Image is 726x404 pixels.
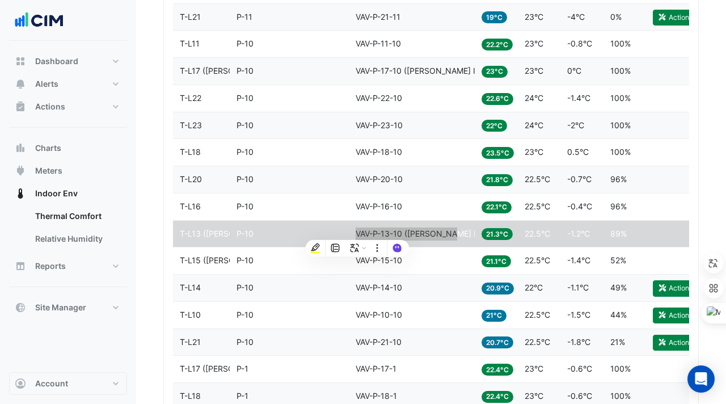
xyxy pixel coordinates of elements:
span: 21°C [482,310,506,322]
span: P-10 [237,39,254,48]
span: 23°C [525,66,543,75]
button: Site Manager [9,296,127,319]
span: T-L20 [180,174,202,184]
span: -0.7°C [567,174,592,184]
span: 23°C [525,12,543,22]
span: Dashboard [35,56,78,67]
span: -0.6°C [567,364,592,373]
span: -0.6°C [567,391,592,401]
a: Relative Humidity [26,228,127,250]
span: -1.4°C [567,255,590,265]
span: -1.4°C [567,93,590,103]
span: T-L17 (NABERS IE) [180,66,281,75]
app-icon: Reports [15,260,26,272]
span: VAV-P-20-10 [356,174,403,184]
span: P-10 [237,147,254,157]
span: T-L13 (NABERS IE) [180,229,282,238]
span: Site Manager [35,302,86,313]
div: Open Intercom Messenger [687,365,715,393]
span: P-10 [237,229,254,238]
span: 22.5°C [525,337,550,347]
span: 19°C [482,11,507,23]
span: Reports [35,260,66,272]
span: T-L21 [180,337,201,347]
span: VAV-P-18-10 [356,147,402,157]
button: Account [9,372,127,395]
span: P-10 [237,337,254,347]
span: -1.5°C [567,310,590,319]
span: VAV-P-13-10 (NABERS IE) [356,229,483,238]
span: VAV-P-21-10 [356,337,402,347]
span: P-10 [237,201,254,211]
span: VAV-P-11-10 [356,39,401,48]
button: Indoor Env [9,182,127,205]
span: 100% [610,93,631,103]
span: -1.2°C [567,229,590,238]
span: 22.5°C [525,229,550,238]
span: 21% [610,337,625,347]
button: Alerts [9,73,127,95]
span: VAV-P-22-10 [356,93,402,103]
span: VAV-P-14-10 [356,283,402,292]
span: 22.5°C [525,201,550,211]
app-icon: Meters [15,165,26,176]
button: Action [653,335,694,351]
span: 22°C [482,120,507,132]
span: 22.2°C [482,39,513,51]
span: 20.7°C [482,336,513,348]
span: 24°C [525,120,543,130]
span: VAV-P-18-1 [356,391,397,401]
span: 22.4°C [482,364,513,376]
span: 100% [610,66,631,75]
span: VAV-P-23-10 [356,120,403,130]
span: VAV-P-21-11 [356,12,400,22]
app-icon: Actions [15,101,26,112]
span: 100% [610,120,631,130]
span: T-L11 [180,39,200,48]
span: 100% [610,147,631,157]
span: P-1 [237,391,248,401]
span: T-L21 [180,12,201,22]
app-icon: Dashboard [15,56,26,67]
span: 100% [610,391,631,401]
span: 23°C [525,147,543,157]
span: T-L14 [180,283,201,292]
span: VAV-P-15-10 [356,255,402,265]
button: Actions [9,95,127,118]
span: P-10 [237,310,254,319]
span: 21.3°C [482,228,513,240]
span: P-10 [237,255,254,265]
span: -0.4°C [567,201,592,211]
span: 20.9°C [482,283,514,294]
span: 22.5°C [525,310,550,319]
span: VAV-P-17-10 (NABERS IE) [356,66,483,75]
span: P-11 [237,12,252,22]
span: P-10 [237,174,254,184]
span: VAV-P-16-10 [356,201,402,211]
span: P-1 [237,364,248,373]
span: 0.5°C [567,147,589,157]
span: Actions [35,101,65,112]
span: 21.8°C [482,174,513,186]
span: 44% [610,310,627,319]
span: 24°C [525,93,543,103]
span: 23°C [525,364,543,373]
span: 89% [610,229,627,238]
span: P-10 [237,66,254,75]
span: T-L22 [180,93,201,103]
span: 100% [610,39,631,48]
span: VAV-P-10-10 [356,310,402,319]
span: 21.1°C [482,255,511,267]
app-icon: Indoor Env [15,188,26,199]
span: T-L18 [180,147,201,157]
span: 22.5°C [525,255,550,265]
span: -1.1°C [567,283,589,292]
app-icon: Alerts [15,78,26,90]
span: T-L17 (NABERS IE) [180,364,281,373]
button: Action [653,10,694,26]
span: 23.5°C [482,147,514,159]
span: Alerts [35,78,58,90]
span: 23°C [525,39,543,48]
span: P-10 [237,283,254,292]
button: Dashboard [9,50,127,73]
